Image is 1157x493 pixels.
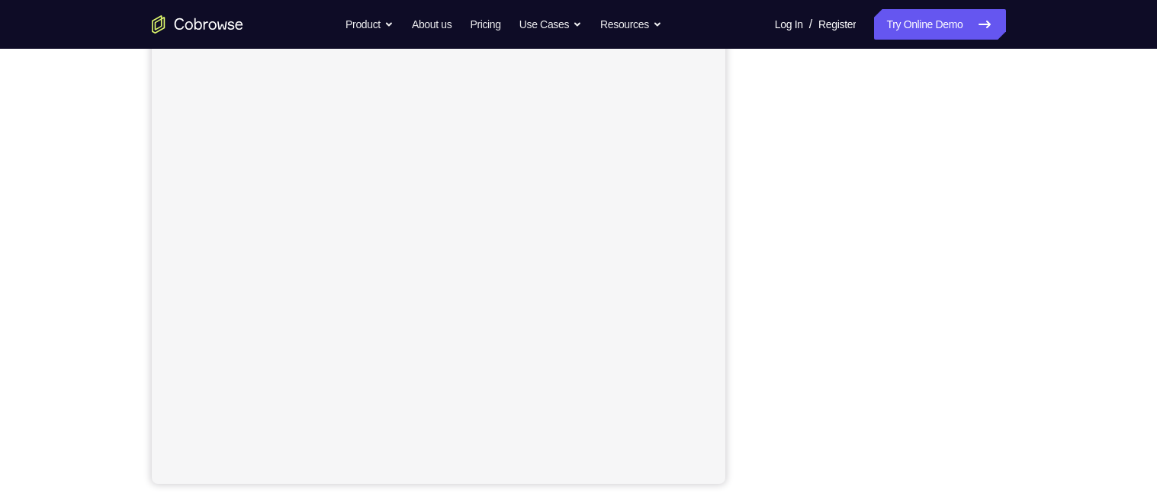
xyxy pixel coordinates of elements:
a: Try Online Demo [874,9,1005,40]
a: Register [818,9,856,40]
a: About us [412,9,452,40]
button: Product [345,9,394,40]
a: Log In [775,9,803,40]
a: Pricing [470,9,500,40]
span: / [809,15,812,34]
a: Go to the home page [152,15,243,34]
button: Use Cases [519,9,582,40]
button: Resources [600,9,662,40]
